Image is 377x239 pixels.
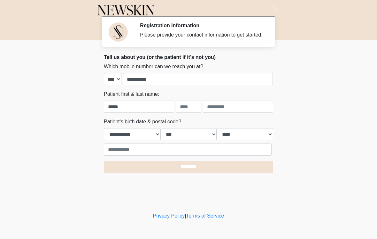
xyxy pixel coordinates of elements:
[104,90,159,98] label: Patient first & last name:
[104,54,273,60] h2: Tell us about you (or the patient if it's not you)
[185,213,186,218] a: |
[140,31,264,39] div: Please provide your contact information to get started.
[97,5,154,16] img: Newskin Logo
[153,213,185,218] a: Privacy Policy
[109,22,128,42] img: Agent Avatar
[104,118,181,126] label: Patient's birth date & postal code?
[186,213,224,218] a: Terms of Service
[104,63,203,70] label: Which mobile number can we reach you at?
[140,22,264,29] h2: Registration Information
